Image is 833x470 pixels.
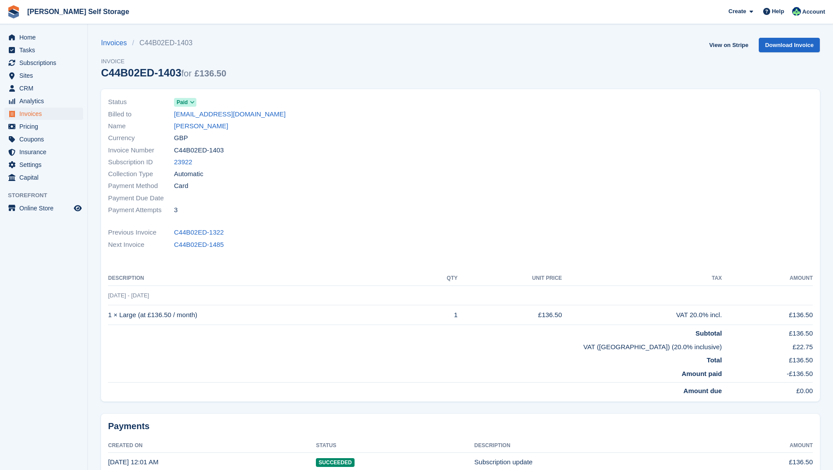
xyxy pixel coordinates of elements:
[4,95,83,107] a: menu
[174,240,224,250] a: C44B02ED-1485
[108,133,174,143] span: Currency
[19,69,72,82] span: Sites
[108,97,174,107] span: Status
[722,383,813,396] td: £0.00
[174,133,188,143] span: GBP
[195,69,226,78] span: £136.50
[4,146,83,158] a: menu
[722,365,813,383] td: -£136.50
[108,439,316,453] th: Created On
[108,421,813,432] h2: Payments
[108,169,174,179] span: Collection Type
[19,171,72,184] span: Capital
[174,169,203,179] span: Automatic
[420,271,457,286] th: QTY
[19,82,72,94] span: CRM
[681,370,722,377] strong: Amount paid
[316,458,354,467] span: Succeeded
[722,305,813,325] td: £136.50
[108,228,174,238] span: Previous Invoice
[4,202,83,214] a: menu
[108,157,174,167] span: Subscription ID
[457,305,562,325] td: £136.50
[4,69,83,82] a: menu
[4,171,83,184] a: menu
[19,202,72,214] span: Online Store
[174,157,192,167] a: 23922
[101,38,132,48] a: Invoices
[8,191,87,200] span: Storefront
[19,44,72,56] span: Tasks
[24,4,133,19] a: [PERSON_NAME] Self Storage
[108,109,174,119] span: Billed to
[181,69,192,78] span: for
[722,271,813,286] th: Amount
[72,203,83,213] a: Preview store
[772,7,784,16] span: Help
[108,205,174,215] span: Payment Attempts
[101,38,226,48] nav: breadcrumbs
[706,38,752,52] a: View on Stripe
[4,133,83,145] a: menu
[174,109,286,119] a: [EMAIL_ADDRESS][DOMAIN_NAME]
[108,240,174,250] span: Next Invoice
[792,7,801,16] img: Dafydd Pritchard
[474,439,715,453] th: Description
[174,181,188,191] span: Card
[108,145,174,155] span: Invoice Number
[19,120,72,133] span: Pricing
[4,31,83,43] a: menu
[108,193,174,203] span: Payment Due Date
[4,159,83,171] a: menu
[728,7,746,16] span: Create
[174,121,228,131] a: [PERSON_NAME]
[722,339,813,352] td: £22.75
[108,292,149,299] span: [DATE] - [DATE]
[174,145,224,155] span: C44B02ED-1403
[101,67,226,79] div: C44B02ED-1403
[684,387,722,394] strong: Amount due
[174,97,196,107] a: Paid
[108,458,159,466] time: 2024-01-26 00:01:49 UTC
[714,439,813,453] th: Amount
[457,271,562,286] th: Unit Price
[706,356,722,364] strong: Total
[19,146,72,158] span: Insurance
[4,44,83,56] a: menu
[4,57,83,69] a: menu
[174,228,224,238] a: C44B02ED-1322
[19,159,72,171] span: Settings
[759,38,820,52] a: Download Invoice
[108,305,420,325] td: 1 × Large (at £136.50 / month)
[19,108,72,120] span: Invoices
[19,57,72,69] span: Subscriptions
[174,205,177,215] span: 3
[695,329,722,337] strong: Subtotal
[4,120,83,133] a: menu
[420,305,457,325] td: 1
[4,108,83,120] a: menu
[4,82,83,94] a: menu
[108,271,420,286] th: Description
[562,310,722,320] div: VAT 20.0% incl.
[7,5,20,18] img: stora-icon-8386f47178a22dfd0bd8f6a31ec36ba5ce8667c1dd55bd0f319d3a0aa187defe.svg
[19,95,72,107] span: Analytics
[722,352,813,365] td: £136.50
[108,181,174,191] span: Payment Method
[177,98,188,106] span: Paid
[19,31,72,43] span: Home
[19,133,72,145] span: Coupons
[108,339,722,352] td: VAT ([GEOGRAPHIC_DATA]) (20.0% inclusive)
[802,7,825,16] span: Account
[101,57,226,66] span: Invoice
[562,271,722,286] th: Tax
[108,121,174,131] span: Name
[722,325,813,339] td: £136.50
[316,439,474,453] th: Status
